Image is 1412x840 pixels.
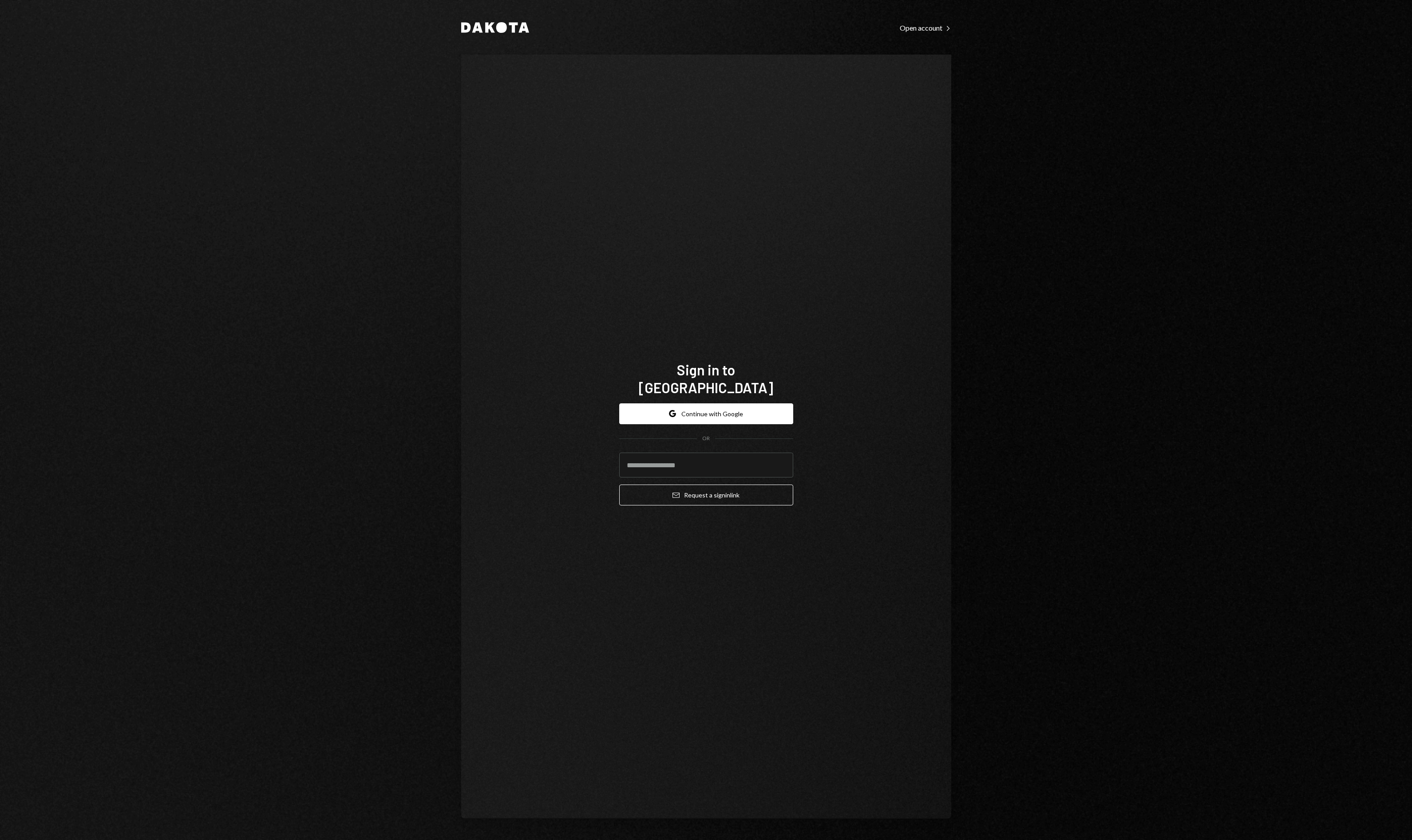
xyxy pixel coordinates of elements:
[619,403,793,424] button: Continue with Google
[702,435,710,442] div: OR
[900,23,951,32] a: Open account
[619,485,793,505] button: Request a signinlink
[900,24,951,32] div: Open account
[619,361,793,396] h1: Sign in to [GEOGRAPHIC_DATA]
